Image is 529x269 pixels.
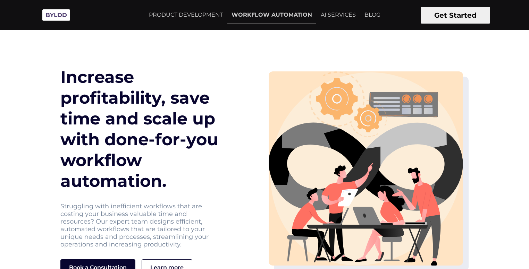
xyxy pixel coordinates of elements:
a: WORKFLOW AUTOMATION [227,6,316,24]
img: Byldd - Product Development Company [39,6,74,25]
a: PRODUCT DEVELOPMENT [145,6,227,24]
a: BLOG [360,6,385,24]
p: Struggling with inefficient workflows that are costing your business valuable time and resources?... [60,202,219,248]
h1: Increase profitability, save time and scale up with done-for-you workflow automation. [60,67,237,191]
a: AI SERVICES [317,6,360,24]
button: Get Started [421,7,490,24]
img: heroimg-svg [269,71,463,266]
